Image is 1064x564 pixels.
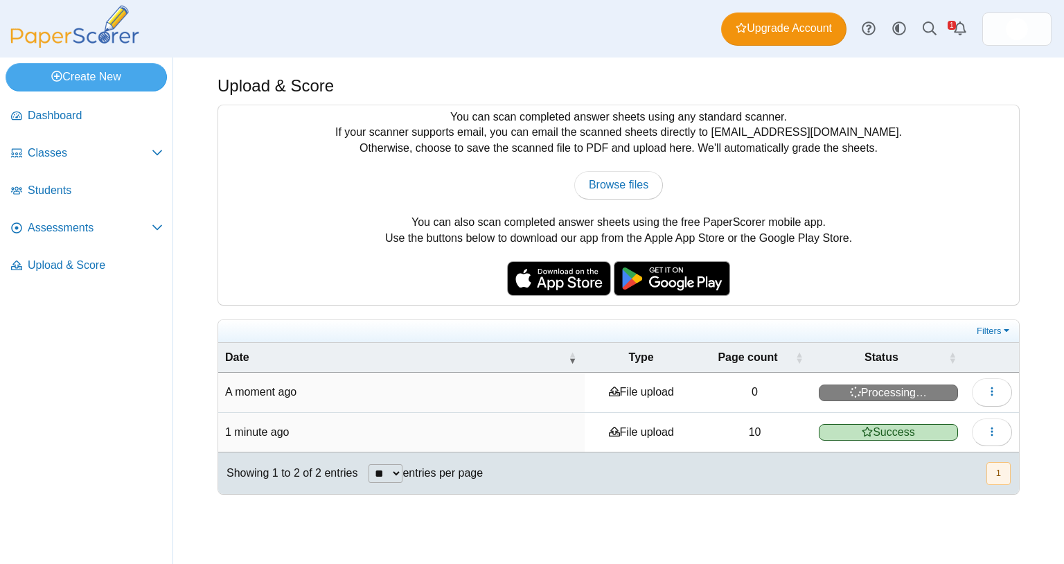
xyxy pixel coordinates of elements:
span: Upload & Score [28,258,163,273]
a: ps.uFc3u4uwrlKcDdGV [982,12,1052,46]
nav: pagination [985,462,1011,485]
span: Status : Activate to sort [948,343,957,372]
a: Dashboard [6,100,168,133]
td: File upload [585,413,698,452]
a: Assessments [6,212,168,245]
span: Browse files [589,179,648,191]
img: apple-store-badge.svg [507,261,611,296]
span: Students [28,183,163,198]
a: Create New [6,63,167,91]
span: Classes [28,146,152,161]
a: PaperScorer [6,38,144,50]
div: Showing 1 to 2 of 2 entries [218,452,357,494]
h1: Upload & Score [218,74,334,98]
span: Upgrade Account [736,21,832,36]
a: Alerts [945,14,975,44]
img: google-play-badge.png [614,261,730,296]
span: Ken Marushige [1006,18,1028,40]
span: Page count : Activate to sort [795,343,804,372]
span: Date : Activate to remove sorting [568,343,576,372]
a: Upgrade Account [721,12,846,46]
time: Sep 2, 2025 at 10:59 AM [225,386,296,398]
span: Processing… [819,385,958,401]
a: Classes [6,137,168,170]
span: Type [629,351,654,363]
button: 1 [986,462,1011,485]
a: Filters [973,324,1016,338]
span: Status [864,351,898,363]
td: 10 [698,413,812,452]
div: You can scan completed answer sheets using any standard scanner. If your scanner supports email, ... [218,105,1019,305]
label: entries per page [402,467,483,479]
img: ps.uFc3u4uwrlKcDdGV [1006,18,1028,40]
span: Date [225,351,249,363]
a: Browse files [574,171,663,199]
span: Dashboard [28,108,163,123]
span: Page count [718,351,777,363]
span: Assessments [28,220,152,236]
a: Upload & Score [6,249,168,283]
time: Sep 2, 2025 at 10:58 AM [225,426,290,438]
a: Students [6,175,168,208]
img: PaperScorer [6,6,144,48]
td: 0 [698,373,812,412]
span: Success [819,424,958,441]
td: File upload [585,373,698,412]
